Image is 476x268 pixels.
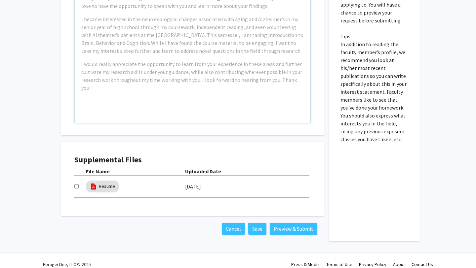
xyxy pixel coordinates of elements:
label: [DATE] [185,181,201,192]
a: Resume [99,183,115,190]
h4: Supplemental Files [74,155,311,165]
button: Preview & Submit [270,223,317,235]
p: I became interested in the neurobiological changes associated with aging and Alzheimer’s in my se... [81,15,304,55]
button: Cancel [222,223,245,235]
b: Uploaded Date [185,168,221,175]
a: Contact Us [412,261,433,267]
a: About [393,261,405,267]
a: Terms of Use [326,261,352,267]
a: Press & Media [291,261,320,267]
b: File Name [86,168,110,175]
a: Privacy Policy [359,261,386,267]
button: Save [248,223,266,235]
iframe: Chat [5,238,28,263]
p: I would really appreciate the opportunity to learn from your experience in these areas and furthe... [81,60,304,92]
img: pdf_icon.png [90,183,97,190]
